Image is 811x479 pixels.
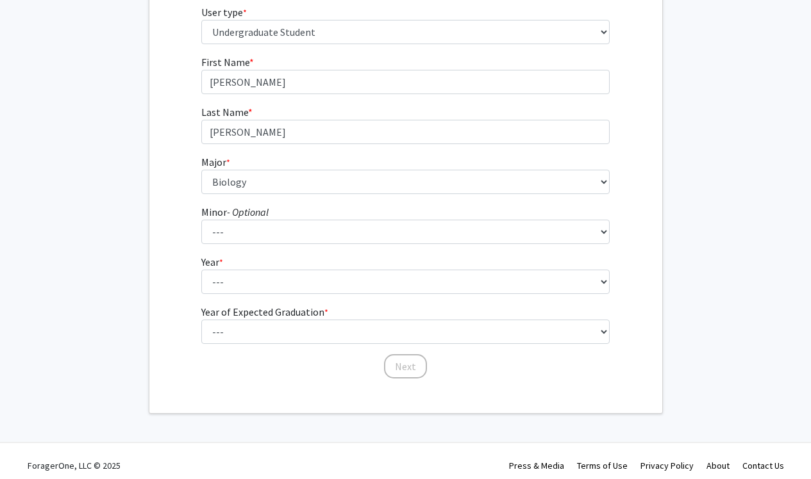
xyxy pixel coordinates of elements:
label: User type [201,4,247,20]
span: First Name [201,56,249,69]
a: Terms of Use [577,460,628,471]
label: Major [201,154,230,170]
a: Contact Us [742,460,784,471]
iframe: Chat [10,421,54,469]
label: Year of Expected Graduation [201,304,328,320]
label: Minor [201,204,269,220]
span: Last Name [201,106,248,118]
a: About [706,460,730,471]
label: Year [201,254,223,270]
a: Privacy Policy [640,460,694,471]
a: Press & Media [509,460,564,471]
button: Next [384,354,427,378]
i: - Optional [227,206,269,218]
